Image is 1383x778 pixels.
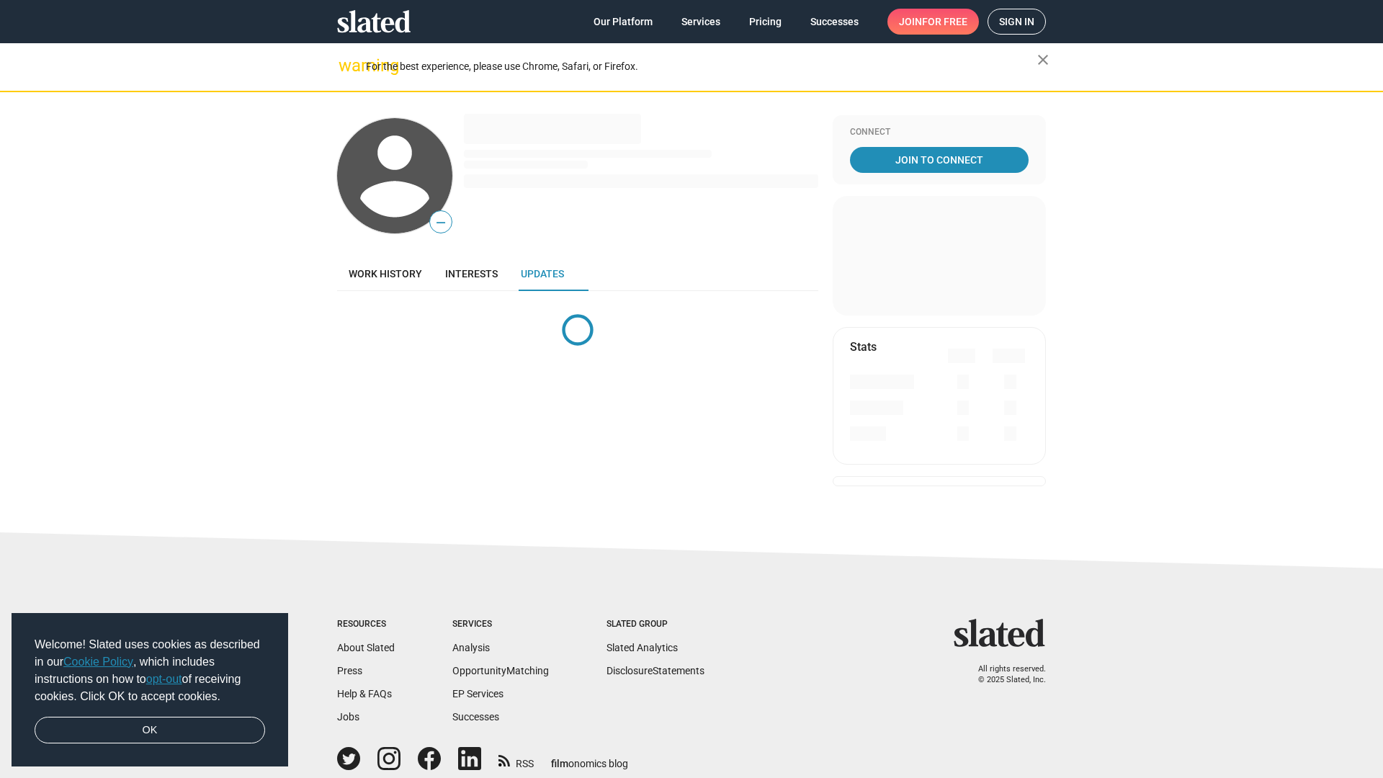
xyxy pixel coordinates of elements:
a: Press [337,665,362,676]
a: opt-out [146,673,182,685]
span: Interests [445,268,498,280]
span: Welcome! Slated uses cookies as described in our , which includes instructions on how to of recei... [35,636,265,705]
span: Join [899,9,967,35]
div: Services [452,619,549,630]
span: film [551,758,568,769]
a: Successes [452,711,499,723]
a: Jobs [337,711,359,723]
span: Work history [349,268,422,280]
a: Analysis [452,642,490,653]
a: Our Platform [582,9,664,35]
mat-card-title: Stats [850,339,877,354]
p: All rights reserved. © 2025 Slated, Inc. [963,664,1046,685]
a: Slated Analytics [607,642,678,653]
span: for free [922,9,967,35]
div: For the best experience, please use Chrome, Safari, or Firefox. [366,57,1037,76]
a: Updates [509,256,576,291]
div: Resources [337,619,395,630]
a: RSS [498,748,534,771]
a: Services [670,9,732,35]
mat-icon: close [1034,51,1052,68]
span: Updates [521,268,564,280]
a: OpportunityMatching [452,665,549,676]
a: DisclosureStatements [607,665,704,676]
a: Sign in [988,9,1046,35]
span: Sign in [999,9,1034,34]
span: Services [681,9,720,35]
a: Successes [799,9,870,35]
mat-icon: warning [339,57,356,74]
a: Cookie Policy [63,656,133,668]
a: dismiss cookie message [35,717,265,744]
div: cookieconsent [12,613,288,767]
a: Interests [434,256,509,291]
a: About Slated [337,642,395,653]
span: Successes [810,9,859,35]
a: Work history [337,256,434,291]
span: Join To Connect [853,147,1026,173]
span: Our Platform [594,9,653,35]
a: filmonomics blog [551,746,628,771]
span: — [430,213,452,232]
a: Joinfor free [887,9,979,35]
a: Help & FAQs [337,688,392,699]
div: Connect [850,127,1029,138]
a: EP Services [452,688,503,699]
a: Join To Connect [850,147,1029,173]
div: Slated Group [607,619,704,630]
a: Pricing [738,9,793,35]
span: Pricing [749,9,782,35]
